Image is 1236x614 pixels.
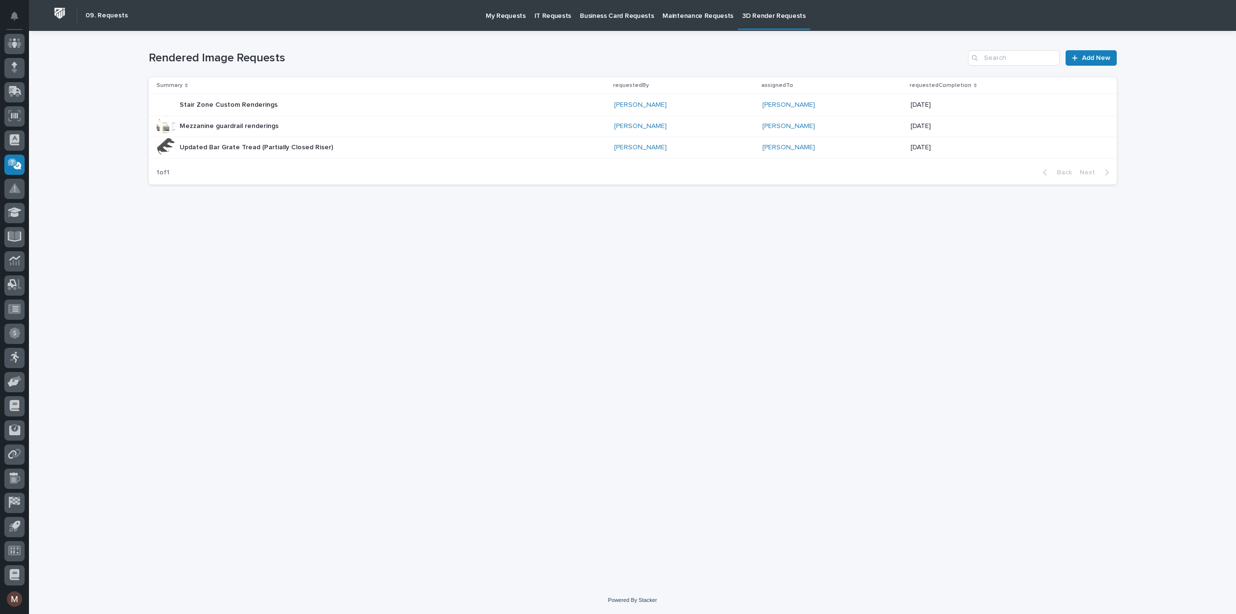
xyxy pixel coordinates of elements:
a: [PERSON_NAME] [614,143,667,152]
p: Summary [156,80,183,91]
a: [PERSON_NAME] [762,122,815,130]
span: Back [1051,168,1072,177]
p: [DATE] [911,122,1080,130]
button: Notifications [4,6,25,26]
a: [PERSON_NAME] [762,143,815,152]
a: Powered By Stacker [608,597,657,603]
a: [PERSON_NAME] [614,122,667,130]
p: [DATE] [911,143,1080,152]
button: Next [1076,168,1117,177]
div: Notifications [12,12,25,27]
tr: Stair Zone Custom RenderingsStair Zone Custom Renderings [PERSON_NAME] [PERSON_NAME] [DATE] [149,94,1117,115]
p: 1 of 1 [149,161,177,185]
span: Next [1080,168,1101,177]
input: Search [968,50,1060,66]
h1: Rendered Image Requests [149,51,965,65]
button: Back [1035,168,1076,177]
p: assignedTo [761,80,793,91]
p: requestedCompletion [910,80,971,91]
a: [PERSON_NAME] [762,101,815,109]
p: Stair Zone Custom Renderings [180,99,280,109]
p: requestedBy [613,80,649,91]
p: Mezzanine guardrail renderings [180,120,281,130]
tr: Mezzanine guardrail renderingsMezzanine guardrail renderings [PERSON_NAME] [PERSON_NAME] [DATE] [149,115,1117,137]
tr: Updated Bar Grate Tread (Partially Closed Riser)Updated Bar Grate Tread (Partially Closed Riser) ... [149,137,1117,158]
a: Add New [1066,50,1116,66]
button: users-avatar [4,589,25,609]
span: Add New [1082,55,1110,61]
p: Updated Bar Grate Tread (Partially Closed Riser) [180,142,335,152]
img: Workspace Logo [51,4,69,22]
a: [PERSON_NAME] [614,101,667,109]
h2: 09. Requests [85,12,128,20]
p: [DATE] [911,101,1080,109]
